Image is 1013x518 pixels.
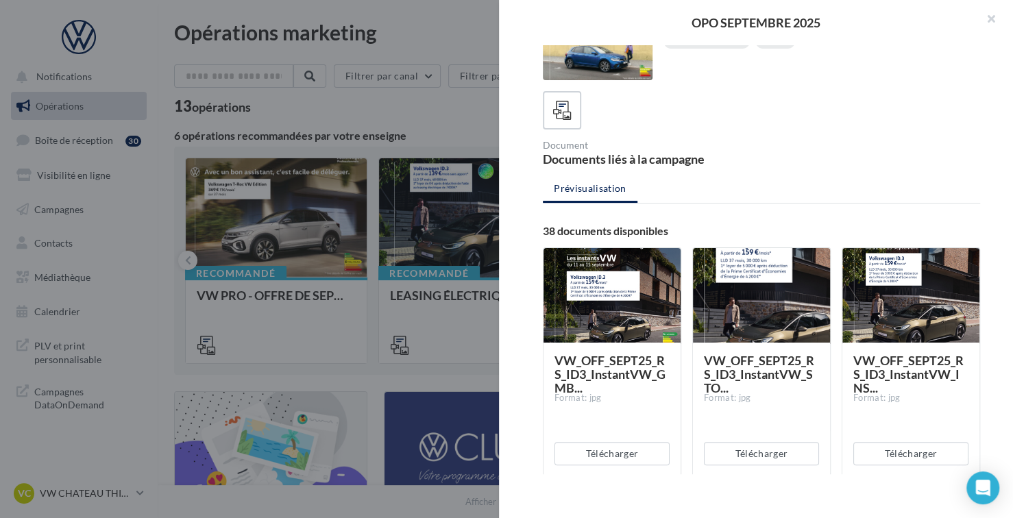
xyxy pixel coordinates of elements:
[554,392,670,404] div: Format: jpg
[543,140,756,150] div: Document
[853,353,964,395] span: VW_OFF_SEPT25_RS_ID3_InstantVW_INS...
[853,442,968,465] button: Télécharger
[554,353,666,395] span: VW_OFF_SEPT25_RS_ID3_InstantVW_GMB...
[543,153,756,165] div: Documents liés à la campagne
[704,392,819,404] div: Format: jpg
[853,392,968,404] div: Format: jpg
[704,442,819,465] button: Télécharger
[704,353,814,395] span: VW_OFF_SEPT25_RS_ID3_InstantVW_STO...
[554,442,670,465] button: Télécharger
[543,225,980,236] div: 38 documents disponibles
[521,16,991,29] div: OPO SEPTEMBRE 2025
[966,471,999,504] div: Open Intercom Messenger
